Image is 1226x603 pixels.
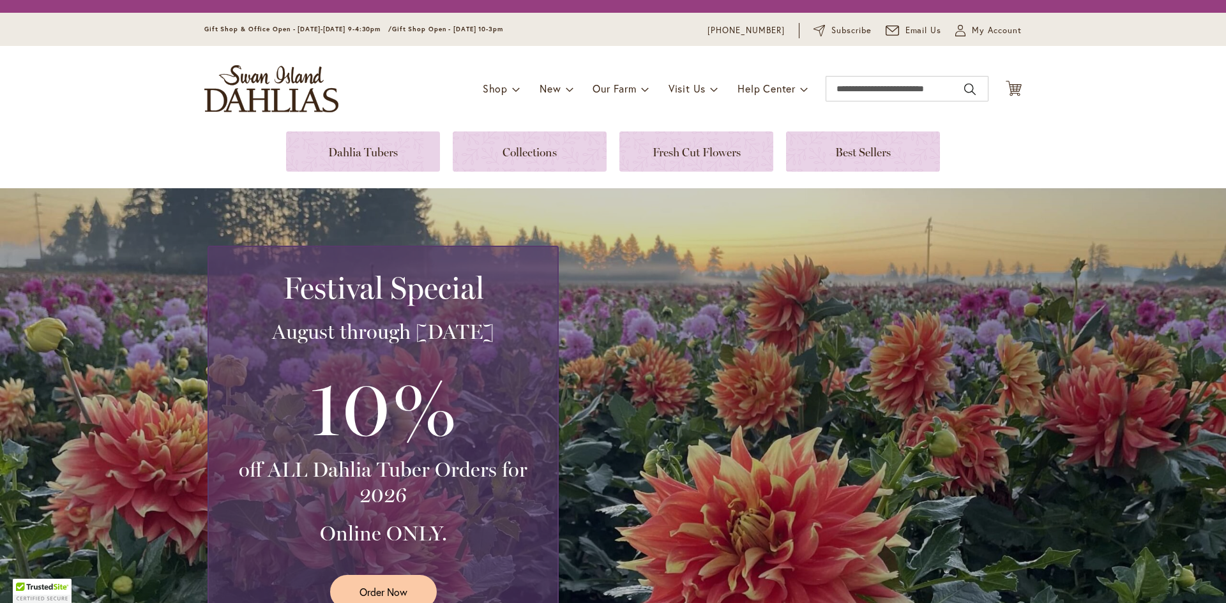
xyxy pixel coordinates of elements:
[831,24,872,37] span: Subscribe
[669,82,706,95] span: Visit Us
[814,24,872,37] a: Subscribe
[224,270,542,306] h2: Festival Special
[392,25,503,33] span: Gift Shop Open - [DATE] 10-3pm
[224,521,542,546] h3: Online ONLY.
[204,65,338,112] a: store logo
[738,82,796,95] span: Help Center
[224,357,542,457] h3: 10%
[483,82,508,95] span: Shop
[204,25,392,33] span: Gift Shop & Office Open - [DATE]-[DATE] 9-4:30pm /
[13,579,72,603] div: TrustedSite Certified
[708,24,785,37] a: [PHONE_NUMBER]
[955,24,1022,37] button: My Account
[540,82,561,95] span: New
[224,319,542,345] h3: August through [DATE]
[964,79,976,100] button: Search
[359,584,407,599] span: Order Now
[593,82,636,95] span: Our Farm
[905,24,942,37] span: Email Us
[972,24,1022,37] span: My Account
[886,24,942,37] a: Email Us
[224,457,542,508] h3: off ALL Dahlia Tuber Orders for 2026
